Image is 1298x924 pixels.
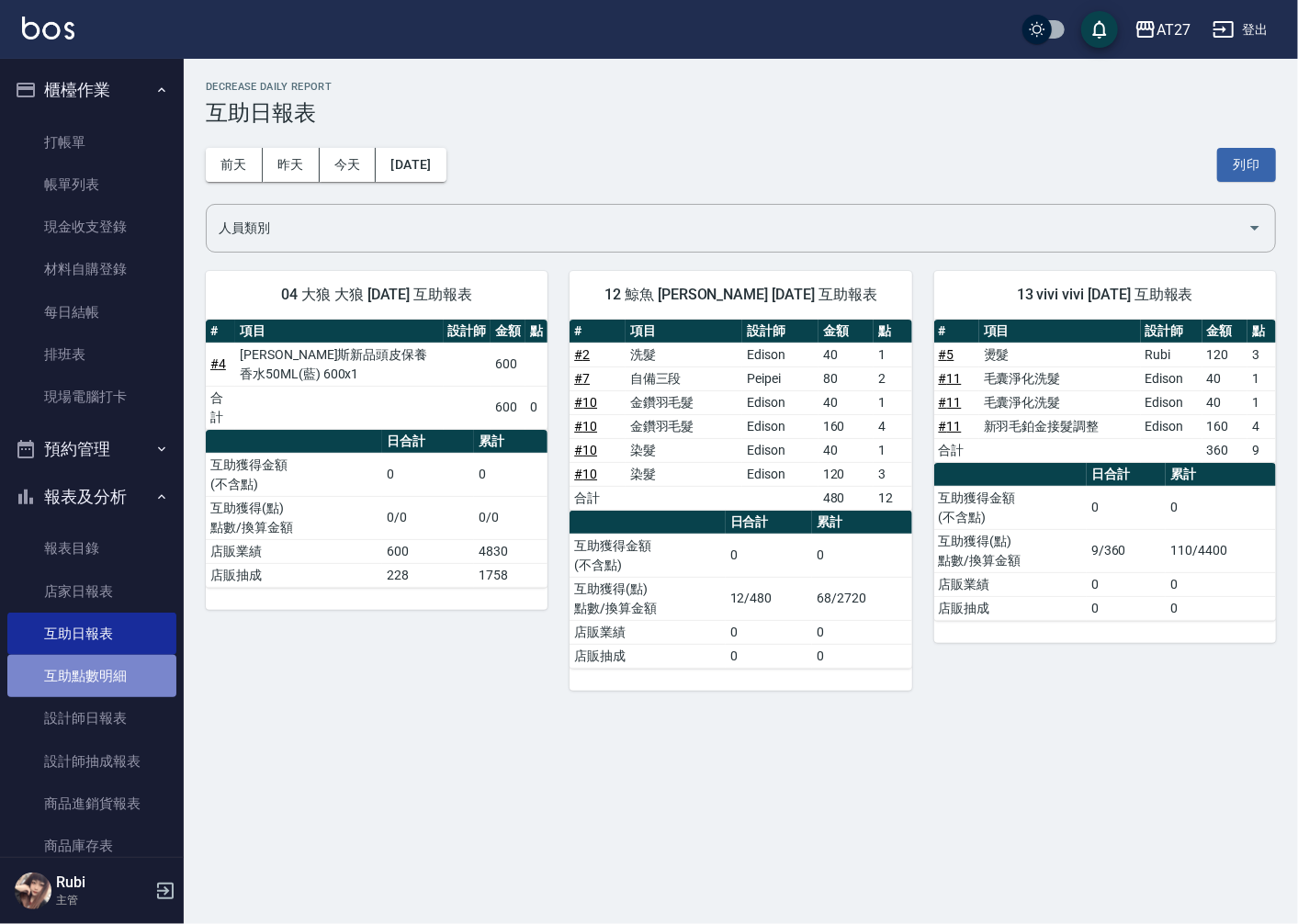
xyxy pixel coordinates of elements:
[491,320,525,344] th: 金額
[382,430,474,454] th: 日合計
[939,347,954,362] a: #5
[934,486,1087,529] td: 互助獲得金額 (不含點)
[742,343,818,366] td: Edison
[570,320,911,511] table: a dense table
[934,463,1276,621] table: a dense table
[263,148,320,182] button: 昨天
[726,511,813,535] th: 日合計
[570,486,625,510] td: 合計
[22,17,74,39] img: Logo
[206,496,382,539] td: 互助獲得(點) 點數/換算金額
[7,248,176,290] a: 材料自購登錄
[626,390,742,414] td: 金鑽羽毛髮
[7,527,176,569] a: 報表目錄
[570,577,725,620] td: 互助獲得(點) 點數/換算金額
[228,286,525,304] span: 04 大狼 大狼 [DATE] 互助報表
[818,343,874,366] td: 40
[1202,390,1247,414] td: 40
[525,320,547,344] th: 點
[474,430,548,454] th: 累計
[726,620,813,644] td: 0
[206,81,1276,93] h2: Decrease Daily Report
[1205,13,1276,47] button: 登出
[742,390,818,414] td: Edison
[874,343,911,366] td: 1
[1141,343,1202,366] td: Rubi
[939,371,962,386] a: #11
[7,66,176,114] button: 櫃檯作業
[1127,11,1198,49] button: AT27
[570,534,725,577] td: 互助獲得金額 (不含點)
[474,496,548,539] td: 0/0
[742,414,818,438] td: Edison
[874,486,911,510] td: 12
[979,390,1141,414] td: 毛囊淨化洗髮
[206,148,263,182] button: 前天
[7,655,176,697] a: 互助點數明細
[1141,366,1202,390] td: Edison
[818,486,874,510] td: 480
[1157,18,1191,41] div: AT27
[1166,596,1276,620] td: 0
[7,163,176,206] a: 帳單列表
[7,333,176,376] a: 排班表
[1247,414,1276,438] td: 4
[1166,463,1276,487] th: 累計
[570,320,625,344] th: #
[818,320,874,344] th: 金額
[570,511,911,669] table: a dense table
[206,100,1276,126] h3: 互助日報表
[570,644,725,668] td: 店販抽成
[574,419,597,434] a: #10
[1247,390,1276,414] td: 1
[956,286,1254,304] span: 13 vivi vivi [DATE] 互助報表
[56,892,150,908] p: 主管
[206,563,382,587] td: 店販抽成
[742,320,818,344] th: 設計師
[1141,414,1202,438] td: Edison
[206,453,382,496] td: 互助獲得金額 (不含點)
[235,320,443,344] th: 項目
[1087,529,1167,572] td: 9/360
[474,539,548,563] td: 4830
[818,462,874,486] td: 120
[874,366,911,390] td: 2
[320,148,377,182] button: 今天
[1202,366,1247,390] td: 40
[206,539,382,563] td: 店販業績
[874,320,911,344] th: 點
[7,825,176,867] a: 商品庫存表
[15,873,51,909] img: Person
[206,320,547,430] table: a dense table
[1087,486,1167,529] td: 0
[382,539,474,563] td: 600
[726,577,813,620] td: 12/480
[7,697,176,739] a: 設計師日報表
[210,356,226,371] a: #4
[939,419,962,434] a: #11
[874,438,911,462] td: 1
[1240,213,1270,242] button: Open
[726,534,813,577] td: 0
[1202,320,1247,344] th: 金額
[812,534,911,577] td: 0
[934,438,979,462] td: 合計
[626,414,742,438] td: 金鑽羽毛髮
[7,376,176,418] a: 現場電腦打卡
[626,438,742,462] td: 染髮
[1087,463,1167,487] th: 日合計
[206,430,547,588] table: a dense table
[1087,596,1167,620] td: 0
[934,320,979,344] th: #
[1166,572,1276,596] td: 0
[874,390,911,414] td: 1
[934,320,1276,463] table: a dense table
[812,577,911,620] td: 68/2720
[1202,414,1247,438] td: 160
[491,343,525,386] td: 600
[592,286,889,304] span: 12 鯨魚 [PERSON_NAME] [DATE] 互助報表
[742,366,818,390] td: Peipei
[812,511,911,535] th: 累計
[235,343,443,386] td: [PERSON_NAME]斯新品頭皮保養香水50ML(藍) 600x1
[1166,529,1276,572] td: 110/4400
